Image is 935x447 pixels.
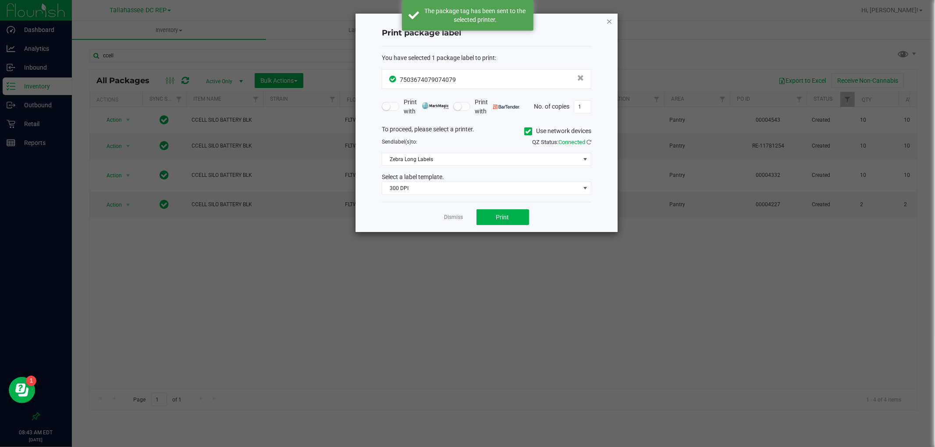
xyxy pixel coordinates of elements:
[558,139,585,145] span: Connected
[532,139,591,145] span: QZ Status:
[382,139,417,145] span: Send to:
[394,139,411,145] span: label(s)
[404,98,449,116] span: Print with
[382,153,580,165] span: Zebra Long Labels
[524,127,591,136] label: Use network devices
[382,28,591,39] h4: Print package label
[424,7,527,24] div: The package tag has been sent to the selected printer.
[476,209,529,225] button: Print
[389,74,398,84] span: In Sync
[9,377,35,403] iframe: Resource center
[382,54,495,61] span: You have selected 1 package label to print
[382,53,591,63] div: :
[382,182,580,194] span: 300 DPI
[375,125,598,138] div: To proceed, please select a printer.
[496,214,509,221] span: Print
[475,98,520,116] span: Print with
[534,102,569,109] span: No. of copies
[400,76,456,83] span: 7503674079074079
[375,172,598,182] div: Select a label template.
[493,105,520,109] img: bartender.png
[422,102,449,109] img: mark_magic_cybra.png
[26,376,36,386] iframe: Resource center unread badge
[444,214,463,221] a: Dismiss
